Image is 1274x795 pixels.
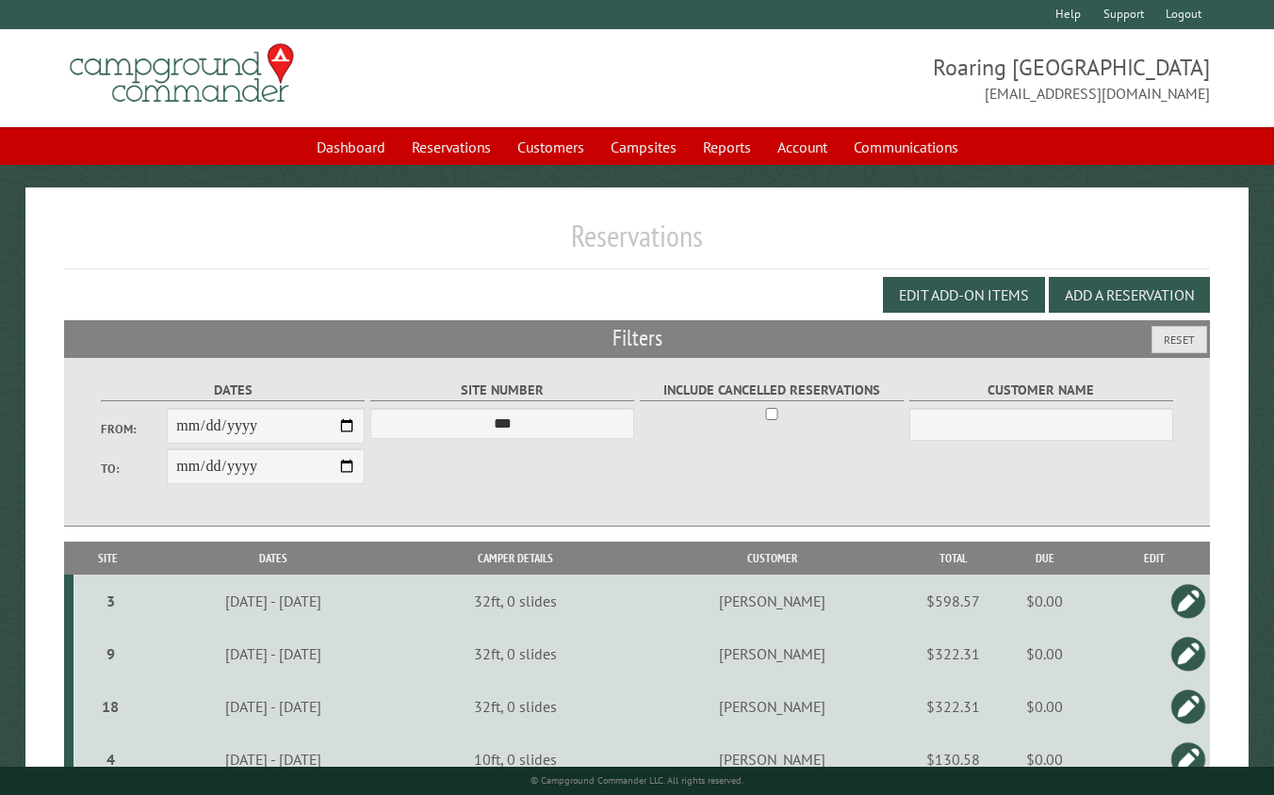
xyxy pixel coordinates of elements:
[629,733,915,786] td: [PERSON_NAME]
[915,627,990,680] td: $322.31
[305,129,397,165] a: Dashboard
[402,680,629,733] td: 32ft, 0 slides
[101,380,365,401] label: Dates
[990,542,1099,575] th: Due
[1151,326,1207,353] button: Reset
[599,129,688,165] a: Campsites
[531,774,743,787] small: © Campground Commander LLC. All rights reserved.
[915,680,990,733] td: $322.31
[637,52,1210,105] span: Roaring [GEOGRAPHIC_DATA] [EMAIL_ADDRESS][DOMAIN_NAME]
[915,542,990,575] th: Total
[64,37,300,110] img: Campground Commander
[629,680,915,733] td: [PERSON_NAME]
[402,733,629,786] td: 10ft, 0 slides
[629,575,915,627] td: [PERSON_NAME]
[400,129,502,165] a: Reservations
[909,380,1173,401] label: Customer Name
[146,750,400,769] div: [DATE] - [DATE]
[73,542,143,575] th: Site
[629,627,915,680] td: [PERSON_NAME]
[915,733,990,786] td: $130.58
[402,542,629,575] th: Camper Details
[402,627,629,680] td: 32ft, 0 slides
[146,592,400,610] div: [DATE] - [DATE]
[915,575,990,627] td: $598.57
[101,420,167,438] label: From:
[370,380,634,401] label: Site Number
[640,380,904,401] label: Include Cancelled Reservations
[146,644,400,663] div: [DATE] - [DATE]
[990,733,1099,786] td: $0.00
[1049,277,1210,313] button: Add a Reservation
[506,129,596,165] a: Customers
[81,697,140,716] div: 18
[146,697,400,716] div: [DATE] - [DATE]
[766,129,839,165] a: Account
[81,750,140,769] div: 4
[402,575,629,627] td: 32ft, 0 slides
[990,575,1099,627] td: $0.00
[883,277,1045,313] button: Edit Add-on Items
[629,542,915,575] th: Customer
[81,592,140,610] div: 3
[64,218,1211,269] h1: Reservations
[64,320,1211,356] h2: Filters
[692,129,762,165] a: Reports
[842,129,970,165] a: Communications
[990,680,1099,733] td: $0.00
[1099,542,1210,575] th: Edit
[990,627,1099,680] td: $0.00
[101,460,167,478] label: To:
[81,644,140,663] div: 9
[143,542,403,575] th: Dates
